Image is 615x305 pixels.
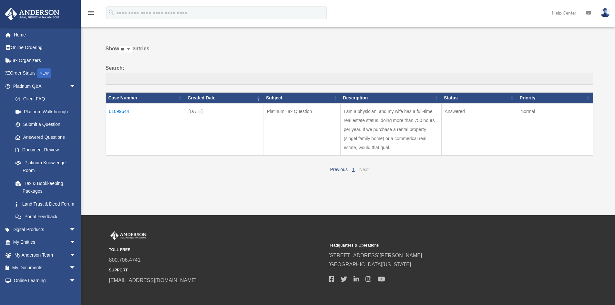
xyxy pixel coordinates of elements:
[441,103,517,156] td: Answered
[9,105,82,118] a: Platinum Walkthrough
[9,93,82,106] a: Client FAQ
[119,46,132,53] select: Showentries
[109,267,324,274] small: SUPPORT
[69,80,82,93] span: arrow_drop_down
[106,64,593,85] label: Search:
[9,210,82,223] a: Portal Feedback
[263,93,340,104] th: Subject: activate to sort column ascending
[106,103,185,156] td: 01099644
[9,131,79,144] a: Answered Questions
[69,223,82,236] span: arrow_drop_down
[106,93,185,104] th: Case Number: activate to sort column ascending
[9,156,82,177] a: Platinum Knowledge Room
[106,73,593,85] input: Search:
[69,249,82,262] span: arrow_drop_down
[109,278,197,283] a: [EMAIL_ADDRESS][DOMAIN_NAME]
[108,9,115,16] i: search
[109,257,141,263] a: 800.706.4741
[9,144,82,157] a: Document Review
[9,177,82,198] a: Tax & Bookkeeping Packages
[5,67,86,80] a: Order StatusNEW
[329,253,422,258] a: [STREET_ADDRESS][PERSON_NAME]
[109,231,148,240] img: Anderson Advisors Platinum Portal
[9,118,82,131] a: Submit a Question
[5,41,86,54] a: Online Ordering
[600,8,610,17] img: User Pic
[352,167,355,172] a: 1
[340,103,441,156] td: I am a physician, and my wife has a full-time real estate status, doing more than 750 hours per y...
[185,93,263,104] th: Created Date: activate to sort column ascending
[5,274,86,287] a: Online Learningarrow_drop_down
[441,93,517,104] th: Status: activate to sort column ascending
[5,54,86,67] a: Tax Organizers
[87,11,95,17] a: menu
[5,261,86,274] a: My Documentsarrow_drop_down
[5,28,86,41] a: Home
[69,236,82,249] span: arrow_drop_down
[5,249,86,261] a: My Anderson Teamarrow_drop_down
[517,103,593,156] td: Normal
[329,262,411,267] a: [GEOGRAPHIC_DATA][US_STATE]
[517,93,593,104] th: Priority: activate to sort column ascending
[3,8,61,20] img: Anderson Advisors Platinum Portal
[340,93,441,104] th: Description: activate to sort column ascending
[185,103,263,156] td: [DATE]
[5,236,86,249] a: My Entitiesarrow_drop_down
[69,261,82,275] span: arrow_drop_down
[9,198,82,210] a: Land Trust & Deed Forum
[330,167,347,172] a: Previous
[106,44,593,60] label: Show entries
[87,9,95,17] i: menu
[329,242,544,249] small: Headquarters & Operations
[37,68,51,78] div: NEW
[109,247,324,253] small: TOLL FREE
[69,274,82,287] span: arrow_drop_down
[5,80,82,93] a: Platinum Q&Aarrow_drop_down
[5,223,86,236] a: Digital Productsarrow_drop_down
[263,103,340,156] td: Platinum Tax Question
[359,167,369,172] a: Next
